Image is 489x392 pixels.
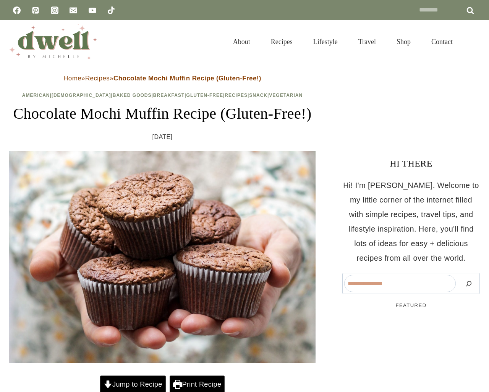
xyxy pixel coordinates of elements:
span: | | | | | | | [22,93,303,98]
a: Lifestyle [303,28,348,55]
img: hands holding 5 chocolate muffins [9,151,316,364]
p: Hi! I'm [PERSON_NAME]. Welcome to my little corner of the internet filled with simple recipes, tr... [342,178,480,265]
a: Breakfast [153,93,185,98]
a: Facebook [9,3,24,18]
h5: FEATURED [342,302,480,309]
a: [DEMOGRAPHIC_DATA] [52,93,111,98]
strong: Chocolate Mochi Muffin Recipe (Gluten-Free!) [113,75,261,82]
a: YouTube [85,3,100,18]
a: Recipes [225,93,248,98]
a: Pinterest [28,3,43,18]
a: American [22,93,50,98]
a: Email [66,3,81,18]
a: Recipes [85,75,110,82]
a: Baked Goods [113,93,152,98]
time: [DATE] [152,131,173,143]
a: About [223,28,261,55]
a: Gluten-Free [186,93,223,98]
a: Shop [386,28,421,55]
button: Search [460,275,478,292]
span: » » [63,75,261,82]
a: Contact [421,28,463,55]
button: View Search Form [467,35,480,48]
h3: HI THERE [342,157,480,170]
nav: Primary Navigation [223,28,463,55]
a: TikTok [104,3,119,18]
img: DWELL by michelle [9,24,97,59]
a: Travel [348,28,386,55]
a: Recipes [261,28,303,55]
a: Instagram [47,3,62,18]
a: Home [63,75,81,82]
h1: Chocolate Mochi Muffin Recipe (Gluten-Free!) [9,102,316,125]
a: Snack [249,93,267,98]
a: Vegetarian [269,93,303,98]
